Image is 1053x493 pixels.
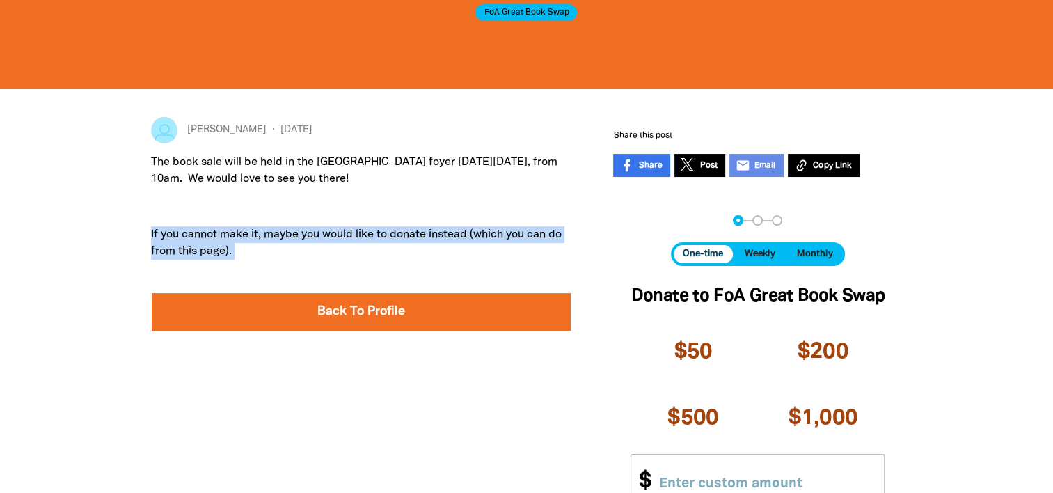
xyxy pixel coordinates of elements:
[761,388,885,448] button: $1,000
[475,4,577,21] span: FoA Great Book Swap
[813,159,851,172] span: Copy Link
[736,158,750,173] i: email
[772,215,782,226] button: Navigate to step 3 of 3 to enter your payment details
[761,322,885,382] button: $200
[638,159,662,172] span: Share
[674,342,712,362] span: $50
[151,154,572,187] p: The book sale will be held in the [GEOGRAPHIC_DATA] foyer [DATE][DATE], from 10am. We would love ...
[752,215,763,226] button: Navigate to step 2 of 3 to enter your details
[267,123,312,138] span: [DATE]
[788,154,860,177] button: Copy Link
[674,154,725,177] a: Post
[736,245,785,263] button: Weekly
[733,215,743,226] button: Navigate to step 1 of 3 to enter your donation amount
[151,226,572,260] p: If you cannot make it, maybe you would like to donate instead (which you can do from this page).
[631,322,755,382] button: $50
[787,245,842,263] button: Monthly
[699,159,717,172] span: Post
[631,388,755,448] button: $500
[667,408,718,428] span: $500
[613,132,672,139] span: Share this post
[152,293,571,331] a: Back To Profile
[674,245,733,263] button: One-time
[789,408,857,428] span: $1,000
[798,342,848,362] span: $200
[754,159,775,172] span: Email
[631,283,885,311] h2: Donate to FoA Great Book Swap
[683,249,723,258] span: One-time
[671,242,845,265] div: Donation frequency
[613,154,670,177] a: Share
[797,249,833,258] span: Monthly
[745,249,775,258] span: Weekly
[729,154,784,177] a: emailEmail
